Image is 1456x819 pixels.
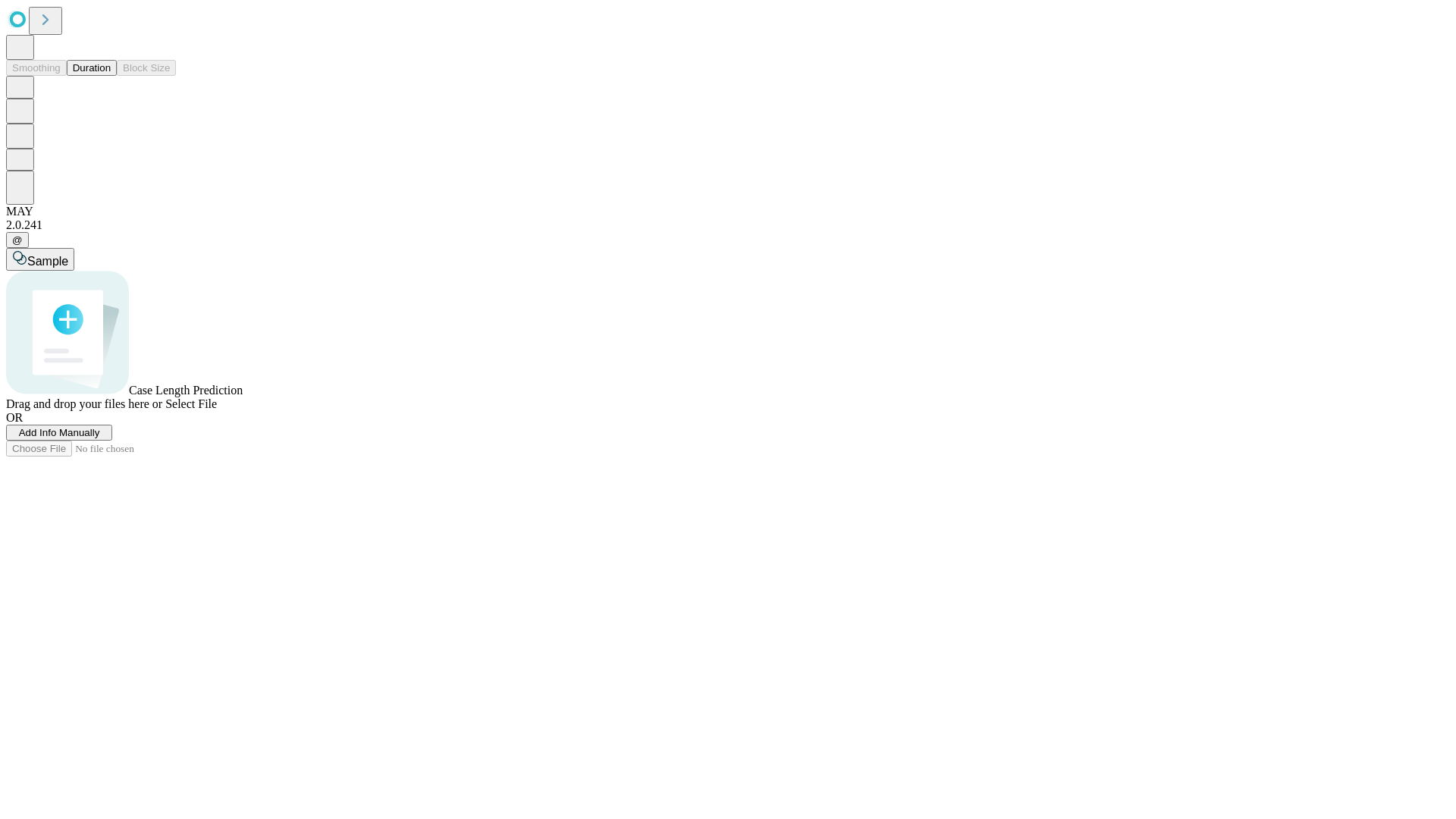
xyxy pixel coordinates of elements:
[6,218,1450,232] div: 2.0.241
[6,411,23,424] span: OR
[19,427,100,438] span: Add Info Manually
[27,255,68,268] span: Sample
[6,60,67,76] button: Smoothing
[117,60,176,76] button: Block Size
[6,248,74,271] button: Sample
[6,425,112,441] button: Add Info Manually
[6,205,1450,218] div: MAY
[12,234,23,246] span: @
[67,60,117,76] button: Duration
[165,397,217,410] span: Select File
[6,232,29,248] button: @
[6,397,162,410] span: Drag and drop your files here or
[129,384,243,397] span: Case Length Prediction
